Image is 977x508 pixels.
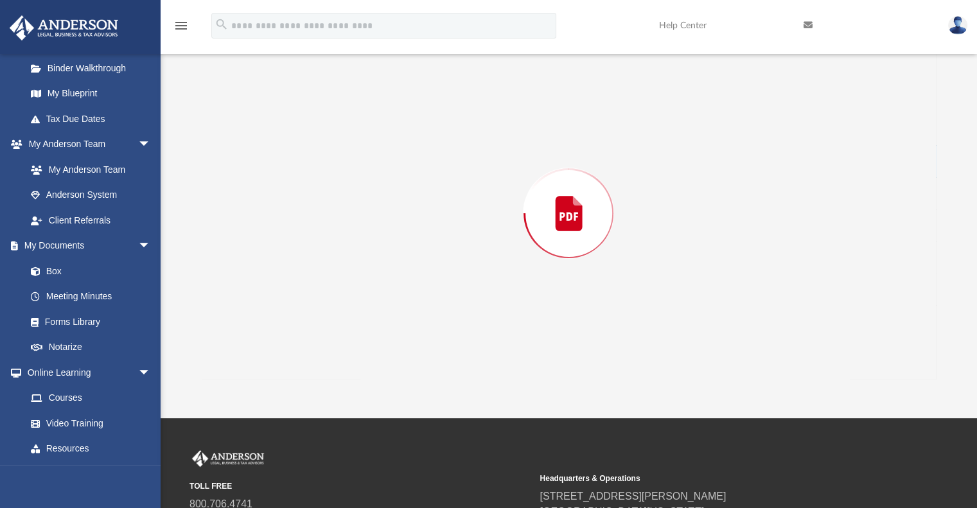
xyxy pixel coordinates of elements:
[9,360,164,385] a: Online Learningarrow_drop_down
[173,18,189,33] i: menu
[9,233,164,259] a: My Documentsarrow_drop_down
[18,157,157,182] a: My Anderson Team
[540,491,726,502] a: [STREET_ADDRESS][PERSON_NAME]
[138,233,164,259] span: arrow_drop_down
[18,385,164,411] a: Courses
[9,461,170,487] a: Billingarrow_drop_down
[138,461,164,487] span: arrow_drop_down
[202,14,937,380] div: Preview
[18,106,170,132] a: Tax Due Dates
[18,81,164,107] a: My Blueprint
[9,132,164,157] a: My Anderson Teamarrow_drop_down
[18,335,164,360] a: Notarize
[18,410,157,436] a: Video Training
[215,17,229,31] i: search
[18,207,164,233] a: Client Referrals
[18,182,164,208] a: Anderson System
[18,55,170,81] a: Binder Walkthrough
[540,473,881,484] small: Headquarters & Operations
[189,480,531,492] small: TOLL FREE
[173,24,189,33] a: menu
[189,450,267,467] img: Anderson Advisors Platinum Portal
[948,16,967,35] img: User Pic
[18,258,157,284] a: Box
[18,284,164,310] a: Meeting Minutes
[6,15,122,40] img: Anderson Advisors Platinum Portal
[138,132,164,158] span: arrow_drop_down
[138,360,164,386] span: arrow_drop_down
[18,309,157,335] a: Forms Library
[18,436,164,462] a: Resources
